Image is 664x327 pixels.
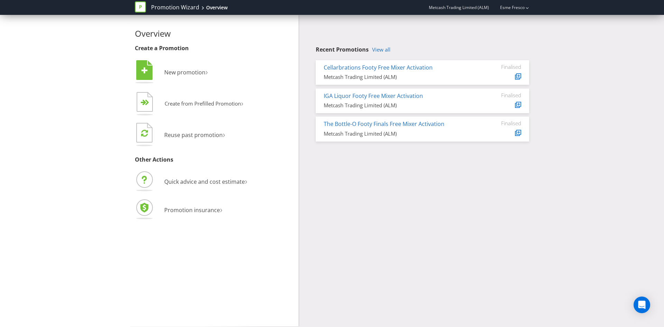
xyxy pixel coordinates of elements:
a: The Bottle-O Footy Finals Free Mixer Activation [324,120,444,128]
div: Metcash Trading Limited (ALM) [324,130,469,137]
span: › [223,128,225,140]
h3: Create a Promotion [135,45,293,52]
div: Finalised [480,64,521,70]
span: › [205,66,208,77]
tspan:  [141,129,148,137]
div: Overview [206,4,228,11]
a: Promotion Wizard [151,3,199,11]
a: Cellarbrations Footy Free Mixer Activation [324,64,433,71]
tspan:  [145,99,149,106]
a: Esme Fresco [493,4,525,10]
tspan:  [141,67,148,74]
div: Open Intercom Messenger [634,297,650,313]
h2: Overview [135,29,293,38]
div: Metcash Trading Limited (ALM) [324,102,469,109]
button: Create from Prefilled Promotion› [135,90,244,118]
span: › [220,203,222,215]
a: View all [372,47,390,53]
span: › [241,98,243,108]
span: Recent Promotions [316,46,369,53]
span: Quick advice and cost estimate [164,178,245,185]
span: New promotion [164,69,205,76]
div: Finalised [480,120,521,126]
a: IGA Liquor Footy Free Mixer Activation [324,92,423,100]
span: Reuse past promotion [164,131,223,139]
a: Quick advice and cost estimate› [135,178,247,185]
span: Metcash Trading Limited (ALM) [429,4,489,10]
a: Promotion insurance› [135,206,222,214]
span: Create from Prefilled Promotion [165,100,241,107]
h3: Other Actions [135,157,293,163]
span: › [245,175,247,187]
div: Metcash Trading Limited (ALM) [324,73,469,81]
div: Finalised [480,92,521,98]
span: Promotion insurance [164,206,220,214]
